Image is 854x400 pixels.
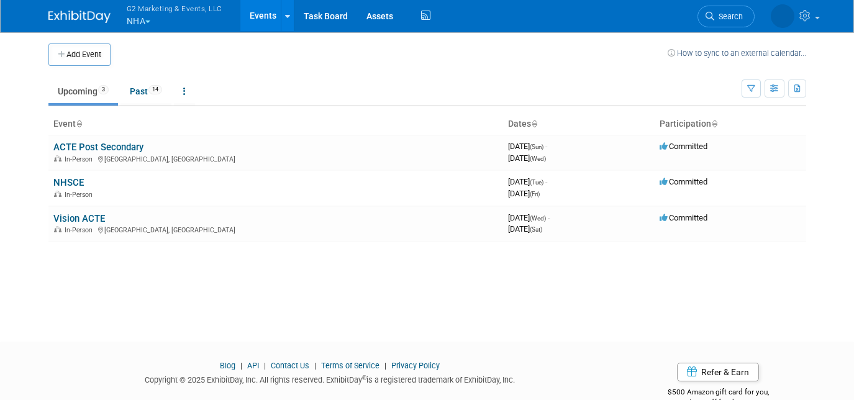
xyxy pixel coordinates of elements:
a: Sort by Start Date [531,119,537,129]
div: [GEOGRAPHIC_DATA], [GEOGRAPHIC_DATA] [53,224,498,234]
span: | [311,361,319,370]
a: API [247,361,259,370]
span: | [381,361,389,370]
a: How to sync to an external calendar... [668,48,806,58]
span: In-Person [65,191,96,199]
span: [DATE] [508,224,542,234]
span: Search [714,12,743,21]
sup: ® [362,375,366,381]
img: Laine Butler [771,4,794,28]
div: Copyright © 2025 ExhibitDay, Inc. All rights reserved. ExhibitDay is a registered trademark of Ex... [48,371,612,386]
span: (Sat) [530,226,542,233]
a: Refer & Earn [677,363,759,381]
a: Vision ACTE [53,213,105,224]
th: Event [48,114,503,135]
span: [DATE] [508,153,546,163]
th: Participation [655,114,806,135]
span: (Wed) [530,155,546,162]
a: Upcoming3 [48,80,118,103]
a: Contact Us [271,361,309,370]
a: Blog [220,361,235,370]
a: Terms of Service [321,361,379,370]
span: Committed [660,142,707,151]
span: [DATE] [508,177,547,186]
span: (Fri) [530,191,540,198]
img: In-Person Event [54,226,61,232]
span: - [545,142,547,151]
span: [DATE] [508,142,547,151]
a: ACTE Post Secondary [53,142,143,153]
span: G2 Marketing & Events, LLC [127,2,222,15]
span: In-Person [65,226,96,234]
span: In-Person [65,155,96,163]
span: (Sun) [530,143,543,150]
span: 14 [148,85,162,94]
span: (Wed) [530,215,546,222]
a: Sort by Event Name [76,119,82,129]
span: Committed [660,177,707,186]
a: Past14 [120,80,171,103]
a: Sort by Participation Type [711,119,717,129]
span: [DATE] [508,189,540,198]
img: In-Person Event [54,191,61,197]
a: Privacy Policy [391,361,440,370]
span: Committed [660,213,707,222]
img: ExhibitDay [48,11,111,23]
a: Search [697,6,755,27]
div: [GEOGRAPHIC_DATA], [GEOGRAPHIC_DATA] [53,153,498,163]
span: (Tue) [530,179,543,186]
span: | [261,361,269,370]
span: | [237,361,245,370]
button: Add Event [48,43,111,66]
span: - [548,213,550,222]
span: - [545,177,547,186]
a: NHSCE [53,177,84,188]
span: [DATE] [508,213,550,222]
img: In-Person Event [54,155,61,161]
th: Dates [503,114,655,135]
span: 3 [98,85,109,94]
